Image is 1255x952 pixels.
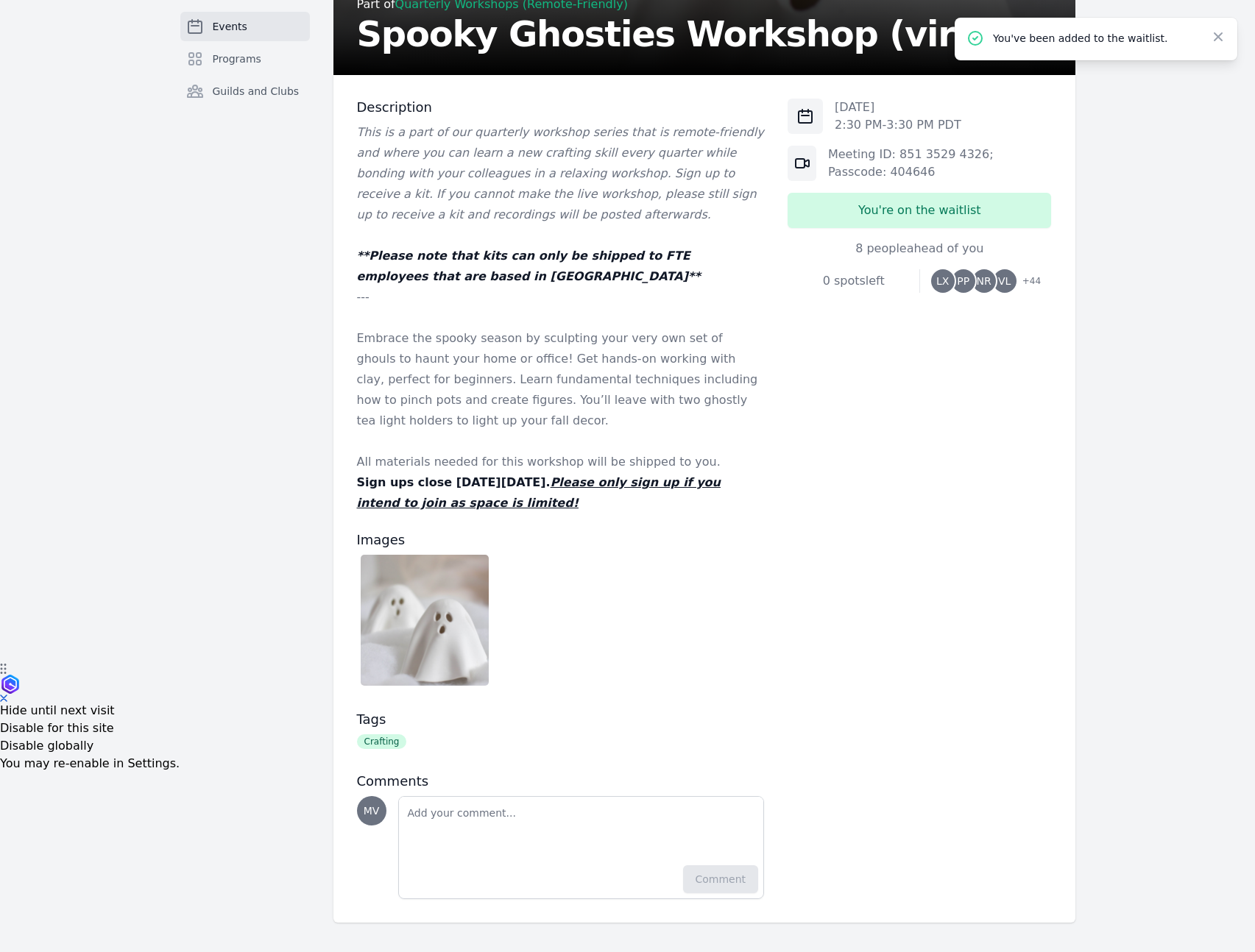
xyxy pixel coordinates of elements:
[993,31,1199,46] p: You've been added to the waitlist.
[213,51,261,66] span: Programs
[357,475,721,510] u: Please only sign up if you intend to join as space is limited!
[977,276,991,286] span: NR
[788,272,919,290] div: 0 spots left
[213,84,300,99] span: Guilds and Clubs
[998,276,1011,286] span: VL
[835,116,961,134] p: 2:30 PM - 3:30 PM PDT
[788,193,1051,228] button: You're on the waitlist
[357,475,721,510] strong: Sign ups close [DATE][DATE].
[180,44,310,74] a: Programs
[361,555,489,686] img: Screenshot%202025-08-18%20at%2011.44.36%E2%80%AFAM.png
[180,12,310,41] a: Events
[357,711,765,728] h3: Tags
[364,806,380,816] span: MV
[357,16,1044,51] h2: Spooky Ghosties Workshop (virtual)
[213,19,247,34] span: Events
[357,772,765,790] h3: Comments
[357,328,765,431] p: Embrace the spooky season by sculpting your very own set of ghouls to haunt your home or office! ...
[683,865,759,893] button: Comment
[357,249,701,283] em: **Please note that kits can only be shipped to FTE employees that are based in [GEOGRAPHIC_DATA]**
[357,287,765,308] p: ---
[357,99,765,116] h3: Description
[828,147,994,179] a: Meeting ID: 851 3529 4326; Passcode: 404646
[357,125,764,221] em: This is a part of our quarterly workshop series that is remote-friendly and where you can learn a...
[1014,272,1041,293] span: + 44
[180,12,310,129] nav: Sidebar
[835,99,961,116] p: [DATE]
[180,77,310,106] a: Guilds and Clubs
[936,276,949,286] span: LX
[957,276,969,286] span: PP
[357,531,765,549] h3: Images
[788,240,1051,257] div: 8 people ahead of you
[357,734,407,749] span: Crafting
[357,452,765,472] p: All materials needed for this workshop will be shipped to you.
